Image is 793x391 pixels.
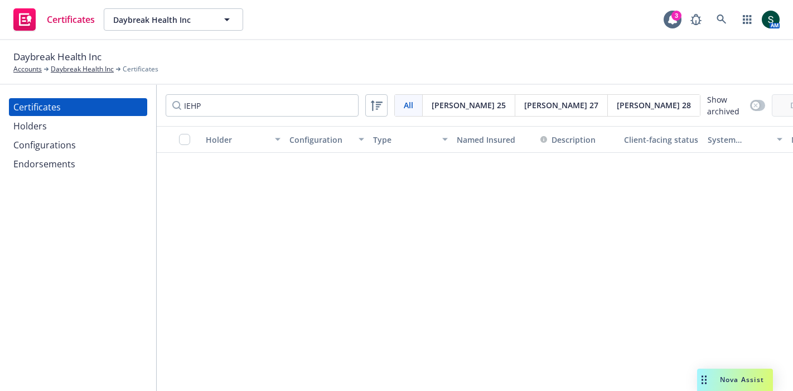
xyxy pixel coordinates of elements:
[457,134,531,146] div: Named Insured
[13,155,75,173] div: Endorsements
[104,8,243,31] button: Daybreak Health Inc
[373,134,436,146] div: Type
[51,64,114,74] a: Daybreak Health Inc
[404,99,413,111] span: All
[285,126,369,153] button: Configuration
[113,14,210,26] span: Daybreak Health Inc
[47,15,95,24] span: Certificates
[624,134,699,146] div: Client-facing status
[708,134,770,146] div: System certificate last generated
[9,98,147,116] a: Certificates
[620,126,703,153] button: Client-facing status
[707,94,746,117] span: Show archived
[9,117,147,135] a: Holders
[697,369,711,391] div: Drag to move
[13,136,76,154] div: Configurations
[762,11,780,28] img: photo
[685,8,707,31] a: Report a Bug
[201,126,285,153] button: Holder
[289,134,352,146] div: Configuration
[524,99,598,111] span: [PERSON_NAME] 27
[540,134,596,146] button: Description
[671,11,681,21] div: 3
[617,99,691,111] span: [PERSON_NAME] 28
[736,8,758,31] a: Switch app
[432,99,506,111] span: [PERSON_NAME] 25
[720,375,764,384] span: Nova Assist
[13,50,101,64] span: Daybreak Health Inc
[9,136,147,154] a: Configurations
[697,369,773,391] button: Nova Assist
[13,98,61,116] div: Certificates
[9,4,99,35] a: Certificates
[179,134,190,145] input: Select all
[13,117,47,135] div: Holders
[710,8,733,31] a: Search
[703,126,787,153] button: System certificate last generated
[123,64,158,74] span: Certificates
[9,155,147,173] a: Endorsements
[369,126,452,153] button: Type
[13,64,42,74] a: Accounts
[206,134,268,146] div: Holder
[452,126,536,153] button: Named Insured
[166,94,359,117] input: Filter by keyword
